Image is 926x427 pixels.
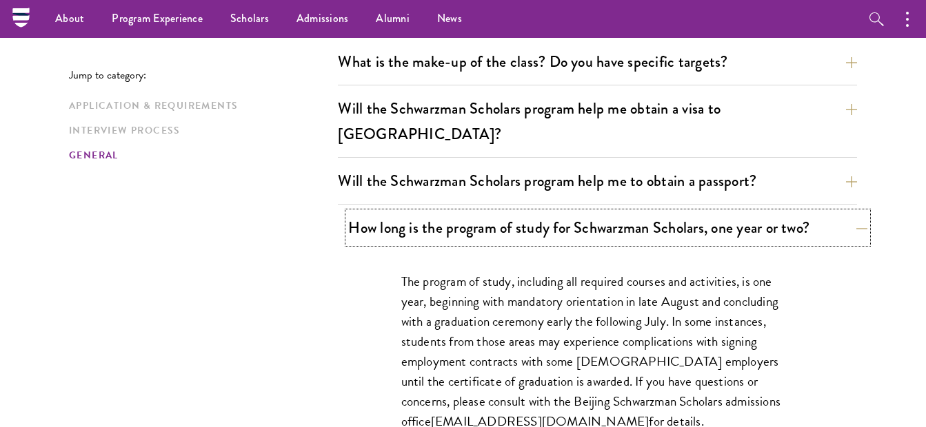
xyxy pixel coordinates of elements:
button: Will the Schwarzman Scholars program help me to obtain a passport? [338,165,857,196]
a: General [69,148,330,163]
button: What is the make-up of the class? Do you have specific targets? [338,46,857,77]
a: Interview Process [69,123,330,138]
button: Will the Schwarzman Scholars program help me obtain a visa to [GEOGRAPHIC_DATA]? [338,93,857,149]
a: Application & Requirements [69,98,330,113]
p: Jump to category: [69,69,338,81]
button: How long is the program of study for Schwarzman Scholars, one year or two? [348,212,867,243]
